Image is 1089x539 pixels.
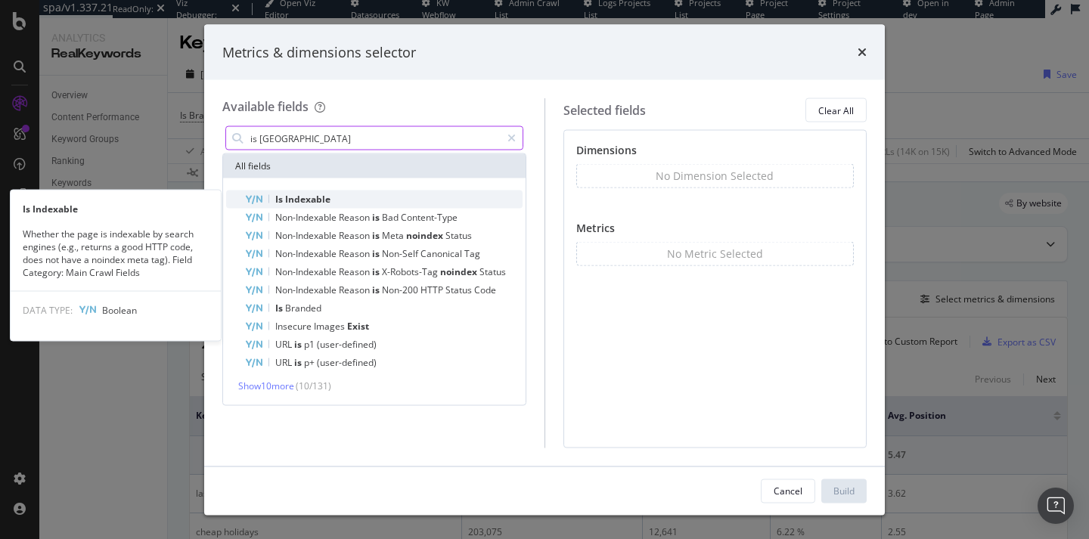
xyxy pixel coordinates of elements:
[382,211,401,224] span: Bad
[372,229,382,242] span: is
[382,229,406,242] span: Meta
[222,98,309,115] div: Available fields
[317,338,377,351] span: (user-defined)
[576,221,855,242] div: Metrics
[275,302,285,314] span: Is
[11,227,221,279] div: Whether the page is indexable by search engines (e.g., returns a good HTTP code, does not have a ...
[238,379,294,392] span: Show 10 more
[858,42,867,62] div: times
[563,101,646,119] div: Selected fields
[372,283,382,296] span: is
[474,283,496,296] span: Code
[406,229,445,242] span: noindex
[667,246,763,262] div: No Metric Selected
[275,283,339,296] span: Non-Indexable
[285,302,321,314] span: Branded
[347,320,369,333] span: Exist
[833,484,855,497] div: Build
[275,229,339,242] span: Non-Indexable
[275,211,339,224] span: Non-Indexable
[296,379,331,392] span: ( 10 / 131 )
[339,283,372,296] span: Reason
[285,193,330,206] span: Indexable
[222,42,416,62] div: Metrics & dimensions selector
[339,247,372,260] span: Reason
[372,247,382,260] span: is
[11,202,221,215] div: Is Indexable
[249,127,501,150] input: Search by field name
[339,211,372,224] span: Reason
[204,24,885,515] div: modal
[576,143,855,164] div: Dimensions
[761,479,815,503] button: Cancel
[339,229,372,242] span: Reason
[440,265,479,278] span: noindex
[401,211,458,224] span: Content-Type
[420,283,445,296] span: HTTP
[304,338,317,351] span: p1
[304,356,317,369] span: p+
[275,247,339,260] span: Non-Indexable
[464,247,480,260] span: Tag
[294,356,304,369] span: is
[275,338,294,351] span: URL
[294,338,304,351] span: is
[314,320,347,333] span: Images
[339,265,372,278] span: Reason
[382,265,440,278] span: X-Robots-Tag
[656,169,774,184] div: No Dimension Selected
[372,265,382,278] span: is
[479,265,506,278] span: Status
[445,229,472,242] span: Status
[275,320,314,333] span: Insecure
[317,356,377,369] span: (user-defined)
[382,283,420,296] span: Non-200
[445,283,474,296] span: Status
[382,247,420,260] span: Non-Self
[275,356,294,369] span: URL
[372,211,382,224] span: is
[275,193,285,206] span: Is
[774,484,802,497] div: Cancel
[275,265,339,278] span: Non-Indexable
[223,154,526,178] div: All fields
[1038,488,1074,524] div: Open Intercom Messenger
[805,98,867,122] button: Clear All
[821,479,867,503] button: Build
[420,247,464,260] span: Canonical
[818,104,854,116] div: Clear All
